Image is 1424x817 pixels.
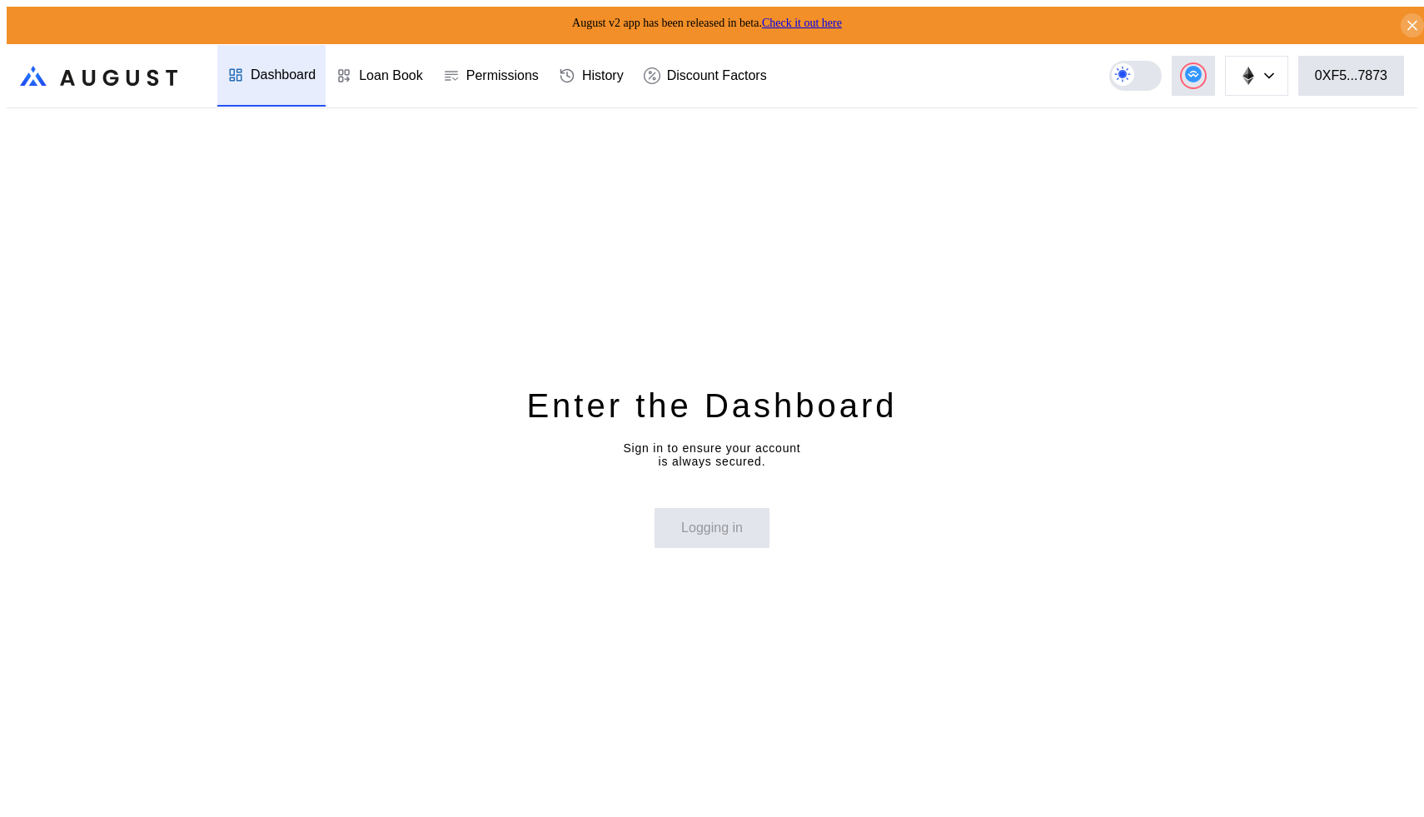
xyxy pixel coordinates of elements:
div: Dashboard [251,67,316,82]
button: chain logo [1225,56,1288,96]
div: 0XF5...7873 [1315,68,1387,83]
div: History [582,68,624,83]
div: Discount Factors [667,68,767,83]
a: Loan Book [326,45,433,107]
a: Dashboard [217,45,326,107]
button: Logging in [655,508,769,548]
div: Permissions [466,68,539,83]
button: 0XF5...7873 [1298,56,1404,96]
a: History [549,45,634,107]
div: Loan Book [359,68,423,83]
div: Enter the Dashboard [526,384,897,427]
span: August v2 app has been released in beta. [572,17,842,29]
a: Discount Factors [634,45,777,107]
div: Sign in to ensure your account is always secured. [623,441,800,468]
img: chain logo [1239,67,1257,85]
a: Check it out here [762,17,842,29]
a: Permissions [433,45,549,107]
